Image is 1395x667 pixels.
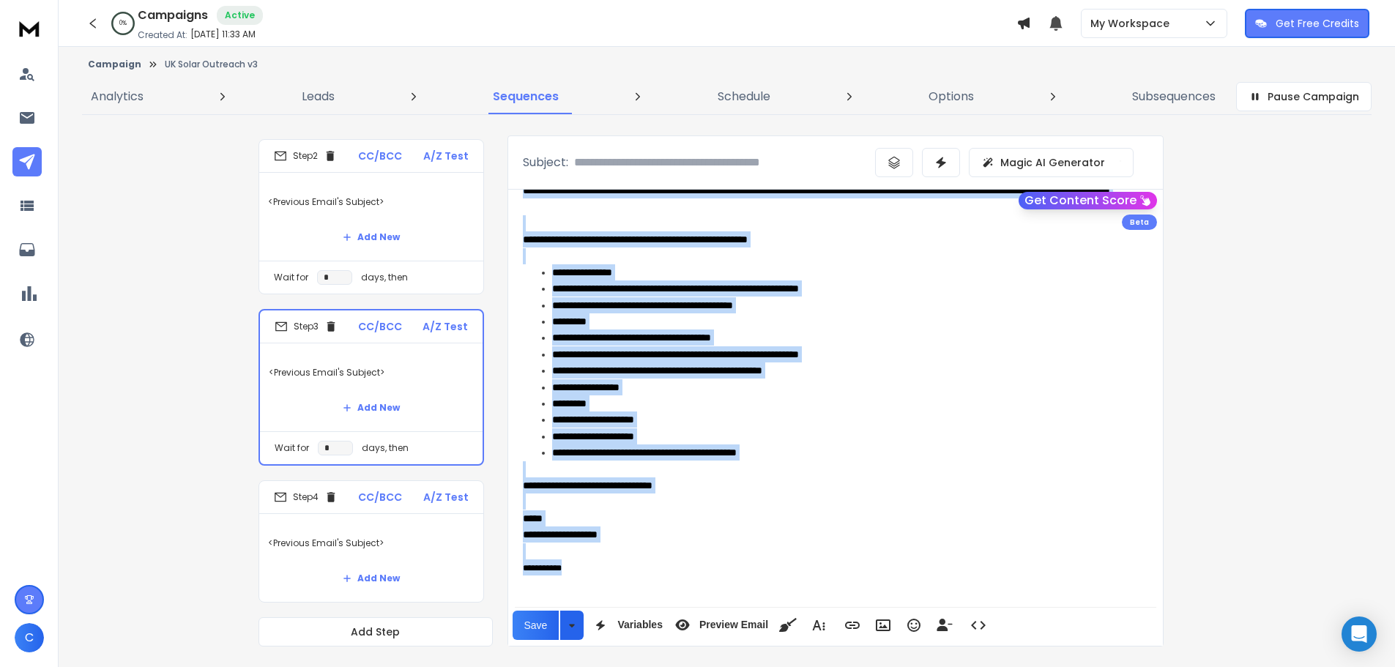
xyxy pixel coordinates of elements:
p: <Previous Email's Subject> [268,523,475,564]
p: Magic AI Generator [1000,155,1105,170]
button: More Text [805,611,833,640]
p: A/Z Test [423,149,469,163]
p: <Previous Email's Subject> [269,352,474,393]
p: My Workspace [1090,16,1175,31]
img: logo [15,15,44,42]
button: Pause Campaign [1236,82,1372,111]
span: Variables [614,619,666,631]
div: Step 4 [274,491,338,504]
div: Open Intercom Messenger [1342,616,1377,652]
p: Subject: [523,154,568,171]
p: CC/BCC [358,149,402,163]
a: Leads [293,79,343,114]
button: Clean HTML [774,611,802,640]
p: days, then [361,272,408,283]
p: A/Z Test [423,490,469,504]
li: Step4CC/BCCA/Z Test<Previous Email's Subject>Add New [258,480,484,603]
p: CC/BCC [358,490,402,504]
button: Emoticons [900,611,928,640]
button: Code View [964,611,992,640]
div: Beta [1122,215,1157,230]
button: Add New [331,393,412,422]
p: <Previous Email's Subject> [268,182,475,223]
p: Created At: [138,29,187,41]
button: Magic AI Generator [969,148,1134,177]
p: Subsequences [1132,88,1216,105]
p: Wait for [275,442,309,454]
p: Leads [302,88,335,105]
p: Sequences [493,88,559,105]
button: Campaign [88,59,141,70]
a: Analytics [82,79,152,114]
li: Step3CC/BCCA/Z Test<Previous Email's Subject>Add NewWait fordays, then [258,309,484,466]
button: C [15,623,44,652]
button: Add Step [258,617,493,646]
p: Options [929,88,974,105]
a: Options [920,79,983,114]
p: Wait for [274,272,308,283]
div: Active [217,6,263,25]
button: Insert Unsubscribe Link [931,611,959,640]
span: Preview Email [696,619,771,631]
p: days, then [362,442,409,454]
a: Sequences [484,79,568,114]
div: Step 3 [275,320,338,333]
p: Get Free Credits [1276,16,1359,31]
p: A/Z Test [423,319,468,334]
h1: Campaigns [138,7,208,24]
button: Variables [587,611,666,640]
button: Get Free Credits [1245,9,1369,38]
a: Subsequences [1123,79,1224,114]
button: Add New [331,223,412,252]
p: Schedule [718,88,770,105]
a: Schedule [709,79,779,114]
p: [DATE] 11:33 AM [190,29,256,40]
p: Analytics [91,88,144,105]
button: Save [513,611,559,640]
button: Get Content Score [1019,192,1157,209]
p: 0 % [119,19,127,28]
button: Add New [331,564,412,593]
p: CC/BCC [358,319,402,334]
button: Preview Email [669,611,771,640]
button: Insert Link (Ctrl+K) [838,611,866,640]
div: Step 2 [274,149,337,163]
p: UK Solar Outreach v3 [165,59,258,70]
li: Step2CC/BCCA/Z Test<Previous Email's Subject>Add NewWait fordays, then [258,139,484,294]
button: Insert Image (Ctrl+P) [869,611,897,640]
